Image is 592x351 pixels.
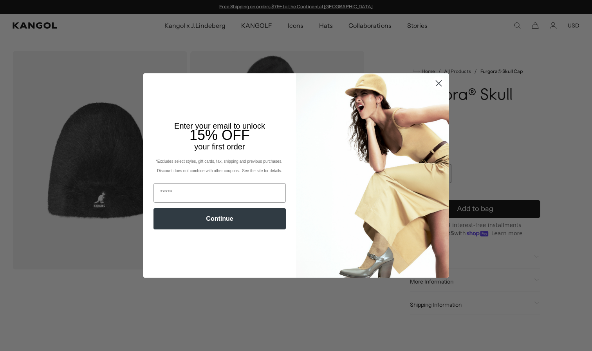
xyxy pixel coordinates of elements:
span: your first order [194,142,245,151]
input: Email [153,183,286,203]
button: Close dialog [432,76,446,90]
span: 15% OFF [190,127,250,143]
span: Enter your email to unlock [174,122,265,130]
img: 93be19ad-e773-4382-80b9-c9d740c9197f.jpeg [296,73,449,277]
button: Continue [153,208,286,229]
span: *Excludes select styles, gift cards, tax, shipping and previous purchases. Discount does not comb... [156,159,283,173]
